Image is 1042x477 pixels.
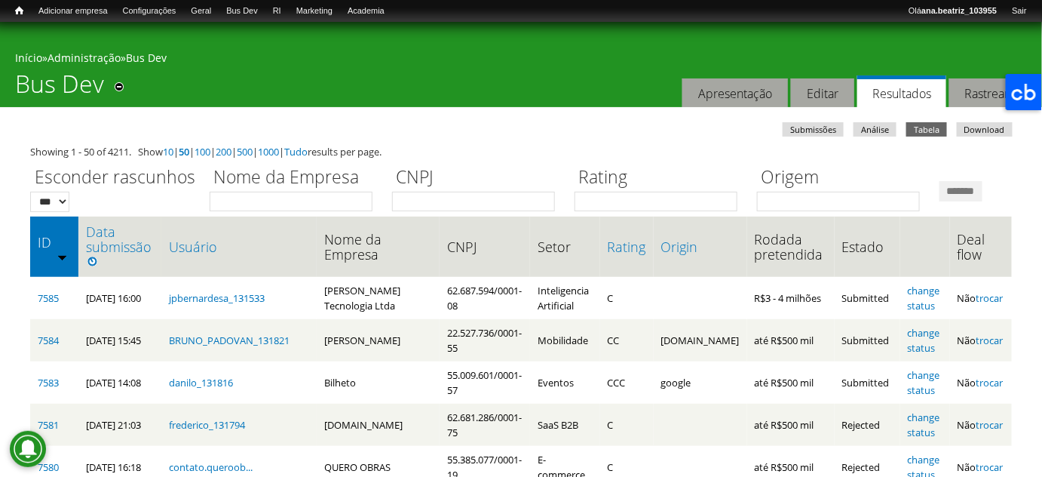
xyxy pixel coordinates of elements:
[747,277,835,319] td: R$3 - 4 milhões
[747,319,835,362] td: até R$500 mil
[317,217,440,277] th: Nome da Empresa
[15,69,104,107] h1: Bus Dev
[835,277,900,319] td: Submitted
[757,165,930,192] label: Origem
[921,6,997,15] strong: ana.beatriz_103955
[600,404,654,446] td: C
[950,277,1012,319] td: Não
[747,404,835,446] td: até R$500 mil
[163,145,173,158] a: 10
[747,362,835,404] td: até R$500 mil
[791,78,854,108] a: Editar
[857,75,946,108] a: Resultados
[15,51,42,65] a: Início
[15,5,23,16] span: Início
[661,239,740,254] a: Origin
[78,404,161,446] td: [DATE] 21:03
[38,460,59,474] a: 7580
[440,319,530,362] td: 22.527.736/0001-55
[976,460,1004,474] a: trocar
[289,4,340,19] a: Marketing
[976,418,1004,432] a: trocar
[949,78,1025,108] a: Rastrear
[654,362,747,404] td: google
[78,277,161,319] td: [DATE] 16:00
[440,404,530,446] td: 62.681.286/0001-75
[600,319,654,362] td: CC
[575,165,747,192] label: Rating
[835,404,900,446] td: Rejected
[169,460,253,474] a: contato.queroob...
[440,362,530,404] td: 55.009.601/0001-57
[284,145,308,158] a: Tudo
[835,217,900,277] th: Estado
[169,418,245,432] a: frederico_131794
[219,4,265,19] a: Bus Dev
[216,145,231,158] a: 200
[908,284,940,312] a: change status
[258,145,279,158] a: 1000
[530,319,600,362] td: Mobilidade
[169,239,309,254] a: Usuário
[950,362,1012,404] td: Não
[835,362,900,404] td: Submitted
[530,277,600,319] td: Inteligencia Artificial
[8,4,31,18] a: Início
[835,319,900,362] td: Submitted
[440,217,530,277] th: CNPJ
[265,4,289,19] a: RI
[169,376,233,389] a: danilo_131816
[78,362,161,404] td: [DATE] 14:08
[950,319,1012,362] td: Não
[600,277,654,319] td: C
[901,4,1004,19] a: Oláana.beatriz_103955
[950,217,1012,277] th: Deal flow
[908,368,940,397] a: change status
[976,334,1004,347] a: trocar
[15,51,1027,69] div: » »
[957,122,1013,137] a: Download
[976,376,1004,389] a: trocar
[608,239,646,254] a: Rating
[600,362,654,404] td: CCC
[747,217,835,277] th: Rodada pretendida
[976,291,1004,305] a: trocar
[179,145,189,158] a: 50
[195,145,210,158] a: 100
[908,411,940,439] a: change status
[38,334,59,347] a: 7584
[169,291,265,305] a: jpbernardesa_131533
[908,326,940,355] a: change status
[530,404,600,446] td: SaaS B2B
[78,319,161,362] td: [DATE] 15:45
[115,4,184,19] a: Configurações
[530,217,600,277] th: Setor
[57,252,67,262] img: ordem crescente
[38,235,71,250] a: ID
[854,122,896,137] a: Análise
[317,319,440,362] td: [PERSON_NAME]
[38,418,59,432] a: 7581
[210,165,382,192] label: Nome da Empresa
[183,4,219,19] a: Geral
[30,144,1012,159] div: Showing 1 - 50 of 4211. Show | | | | | | results per page.
[654,319,747,362] td: [DOMAIN_NAME]
[340,4,392,19] a: Academia
[682,78,788,108] a: Apresentação
[950,404,1012,446] td: Não
[31,4,115,19] a: Adicionar empresa
[169,334,290,347] a: BRUNO_PADOVAN_131821
[783,122,844,137] a: Submissões
[48,51,121,65] a: Administração
[440,277,530,319] td: 62.687.594/0001-08
[392,165,565,192] label: CNPJ
[237,145,253,158] a: 500
[30,165,200,192] label: Esconder rascunhos
[86,224,154,254] a: Data submissão
[530,362,600,404] td: Eventos
[1004,4,1034,19] a: Sair
[38,291,59,305] a: 7585
[38,376,59,389] a: 7583
[317,362,440,404] td: Bilheto
[126,51,167,65] a: Bus Dev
